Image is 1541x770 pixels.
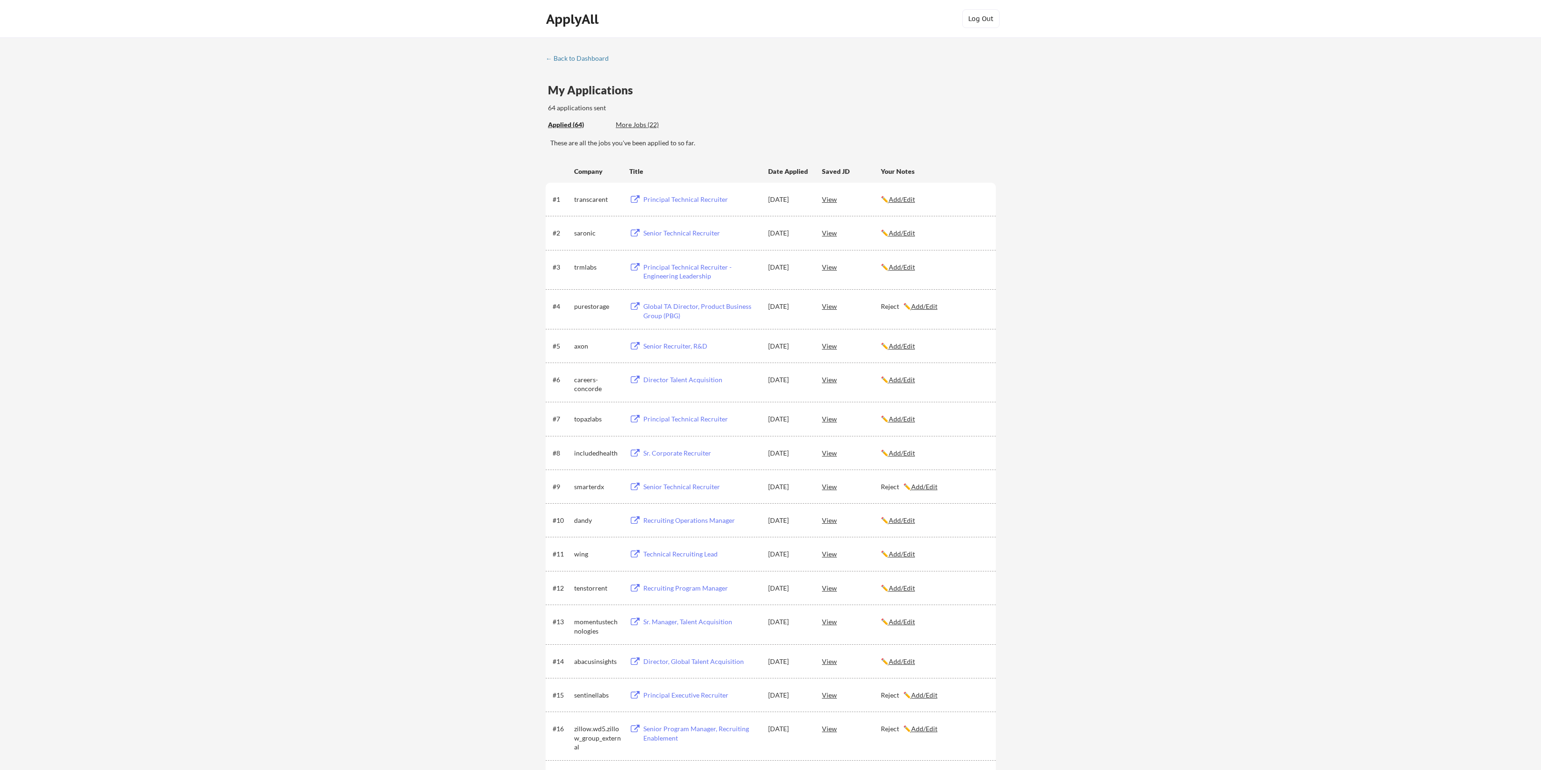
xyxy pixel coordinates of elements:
[768,724,809,734] div: [DATE]
[889,415,915,423] u: Add/Edit
[574,228,621,238] div: saronic
[881,263,987,272] div: ✏️
[553,263,571,272] div: #3
[574,375,621,393] div: careers-concorde
[643,414,759,424] div: Principal Technical Recruiter
[574,724,621,752] div: zillow.wd5.zillow_group_external
[881,482,987,492] div: Reject ✏️
[822,720,881,737] div: View
[643,724,759,742] div: Senior Program Manager, Recruiting Enablement
[574,549,621,559] div: wing
[889,584,915,592] u: Add/Edit
[553,657,571,666] div: #14
[911,725,937,733] u: Add/Edit
[553,302,571,311] div: #4
[768,691,809,700] div: [DATE]
[574,195,621,204] div: transcarent
[553,375,571,385] div: #6
[768,617,809,627] div: [DATE]
[881,549,987,559] div: ✏️
[553,549,571,559] div: #11
[643,342,759,351] div: Senior Recruiter, R&D
[889,449,915,457] u: Add/Edit
[889,263,915,271] u: Add/Edit
[822,478,881,495] div: View
[574,617,621,635] div: momentustechnologies
[822,545,881,562] div: View
[574,414,621,424] div: topazlabs
[889,550,915,558] u: Add/Edit
[553,617,571,627] div: #13
[881,449,987,458] div: ✏️
[822,686,881,703] div: View
[881,195,987,204] div: ✏️
[822,224,881,241] div: View
[881,228,987,238] div: ✏️
[548,85,641,96] div: My Applications
[643,584,759,593] div: Recruiting Program Manager
[889,618,915,626] u: Add/Edit
[881,617,987,627] div: ✏️
[881,302,987,311] div: Reject ✏️
[574,449,621,458] div: includedhealth
[881,691,987,700] div: Reject ✏️
[548,103,729,113] div: 64 applications sent
[911,691,937,699] u: Add/Edit
[553,414,571,424] div: #7
[643,482,759,492] div: Senior Technical Recruiter
[881,657,987,666] div: ✏️
[768,263,809,272] div: [DATE]
[574,342,621,351] div: axon
[546,55,616,62] div: ← Back to Dashboard
[643,263,759,281] div: Principal Technical Recruiter - Engineering Leadership
[574,302,621,311] div: purestorage
[574,657,621,666] div: abacusinsights
[768,549,809,559] div: [DATE]
[616,120,684,130] div: These are job applications we think you'd be a good fit for, but couldn't apply you to automatica...
[546,55,616,64] a: ← Back to Dashboard
[768,584,809,593] div: [DATE]
[553,342,571,351] div: #5
[548,120,609,130] div: These are all the jobs you've been applied to so far.
[629,167,759,176] div: Title
[574,516,621,525] div: dandy
[643,657,759,666] div: Director, Global Talent Acquisition
[574,167,621,176] div: Company
[822,410,881,427] div: View
[822,512,881,528] div: View
[643,617,759,627] div: Sr. Manager, Talent Acquisition
[553,482,571,492] div: #9
[553,584,571,593] div: #12
[911,302,937,310] u: Add/Edit
[881,584,987,593] div: ✏️
[911,483,937,491] u: Add/Edit
[643,195,759,204] div: Principal Technical Recruiter
[574,584,621,593] div: tenstorrent
[962,9,1000,28] button: Log Out
[643,516,759,525] div: Recruiting Operations Manager
[822,258,881,275] div: View
[889,376,915,384] u: Add/Edit
[553,228,571,238] div: #2
[822,653,881,670] div: View
[574,691,621,700] div: sentinellabs
[768,167,809,176] div: Date Applied
[553,691,571,700] div: #15
[548,120,609,129] div: Applied (64)
[768,449,809,458] div: [DATE]
[881,342,987,351] div: ✏️
[822,191,881,207] div: View
[643,549,759,559] div: Technical Recruiting Lead
[643,228,759,238] div: Senior Technical Recruiter
[822,298,881,314] div: View
[553,724,571,734] div: #16
[881,375,987,385] div: ✏️
[553,449,571,458] div: #8
[889,516,915,524] u: Add/Edit
[768,228,809,238] div: [DATE]
[574,263,621,272] div: trmlabs
[768,375,809,385] div: [DATE]
[822,371,881,388] div: View
[643,302,759,320] div: Global TA Director, Product Business Group (PBG)
[574,482,621,492] div: smarterdx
